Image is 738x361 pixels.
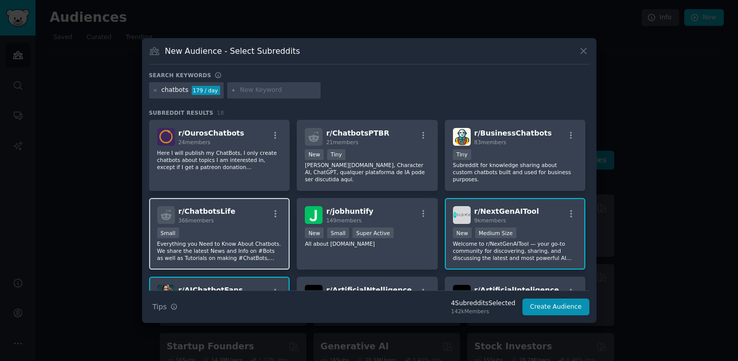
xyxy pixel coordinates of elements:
span: r/ ChatbotsPTBR [326,129,389,137]
div: Small [157,227,179,238]
span: r/ BusinessChatbots [474,129,552,137]
span: r/ ChatbotsLife [179,207,235,215]
div: 179 / day [192,86,220,95]
p: Subreddit for knowledge sharing about custom chatbots built and used for business purposes. [453,161,578,183]
span: r/ ArtificialNtelligence [326,286,412,294]
div: 142k Members [451,308,515,315]
span: 24 members [179,139,210,145]
img: AIChatbotFans [157,285,175,303]
div: 4 Subreddit s Selected [451,299,515,308]
button: Create Audience [522,299,589,316]
span: 9k members [474,217,506,223]
span: 21 members [326,139,358,145]
div: New [305,227,324,238]
p: [PERSON_NAME][DOMAIN_NAME], Character AI, ChatGPT, qualquer plataforma de IA pode ser discutida a... [305,161,430,183]
p: All about [DOMAIN_NAME] [305,240,430,247]
button: Tips [149,298,181,316]
span: 366 members [179,217,214,223]
img: ArtificialNtelligence [305,285,323,303]
img: BusinessChatbots [453,128,471,146]
span: r/ jobhuntify [326,207,373,215]
p: Here I will publish my ChatBots, I only create chatbots about topics I am interested in, except i... [157,149,282,171]
span: r/ NextGenAITool [474,207,539,215]
div: Tiny [327,149,345,160]
div: Medium Size [475,227,516,238]
img: NextGenAITool [453,206,471,224]
span: Tips [153,302,167,312]
span: 18 [217,110,224,116]
img: OurosChatbots [157,128,175,146]
h3: New Audience - Select Subreddits [165,46,300,56]
span: r/ ArtificialInteligence [474,286,559,294]
span: r/ AIChatbotFans [179,286,243,294]
p: Welcome to r/NextGenAITool — your go-to community for discovering, sharing, and discussing the la... [453,240,578,261]
span: Subreddit Results [149,109,214,116]
div: Tiny [453,149,471,160]
span: r/ OurosChatbots [179,129,244,137]
div: chatbots [161,86,188,95]
h3: Search keywords [149,72,212,79]
img: ArtificialInteligence [453,285,471,303]
div: Small [327,227,349,238]
img: jobhuntify [305,206,323,224]
input: New Keyword [240,86,317,95]
div: New [305,149,324,160]
div: New [453,227,472,238]
p: Everything you Need to Know About Chatbots. We share the latest News and Info on #Bots as well as... [157,240,282,261]
div: Super Active [353,227,394,238]
span: 149 members [326,217,362,223]
span: 83 members [474,139,506,145]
